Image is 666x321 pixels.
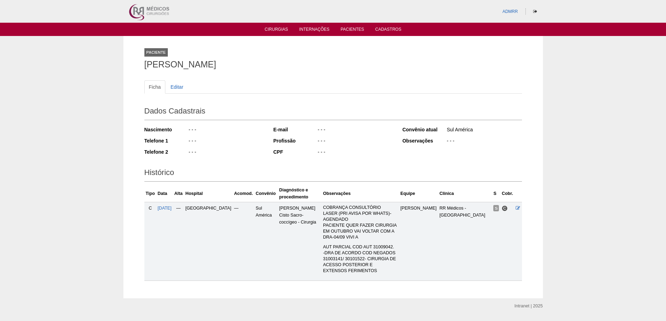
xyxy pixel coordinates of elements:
[144,166,522,182] h2: Histórico
[144,126,188,133] div: Nascimento
[188,137,264,146] div: - - -
[500,185,514,202] th: Cobr.
[184,185,232,202] th: Hospital
[232,185,254,202] th: Acomod.
[144,148,188,155] div: Telefone 2
[273,148,317,155] div: CPF
[188,148,264,157] div: - - -
[144,60,522,69] h1: [PERSON_NAME]
[515,302,543,309] div: Intranet | 2025
[341,27,364,34] a: Pacientes
[156,185,173,202] th: Data
[502,205,508,211] span: Consultório
[317,126,393,135] div: - - -
[278,185,322,202] th: Diagnóstico e procedimento
[375,27,401,34] a: Cadastros
[144,185,156,202] th: Tipo
[323,244,398,274] p: AUT PARCIAL COD AUT 31009042. -DRA DE ACORDO COD NEGADOS 31003141/ 30101522- CIRURGIA DE ACESSO P...
[144,104,522,120] h2: Dados Cadastrais
[146,205,155,212] div: C
[254,202,278,280] td: Sul América
[402,126,446,133] div: Convênio atual
[438,202,492,280] td: RR Médicos - [GEOGRAPHIC_DATA]
[399,202,438,280] td: [PERSON_NAME]
[322,185,399,202] th: Observações
[299,27,330,34] a: Internações
[273,137,317,144] div: Profissão
[265,27,288,34] a: Cirurgias
[254,185,278,202] th: Convênio
[399,185,438,202] th: Equipe
[493,205,499,211] span: Suspensa
[438,185,492,202] th: Clínica
[533,9,537,14] i: Sair
[323,205,398,240] p: COBRANÇA CONSULTÓRIO LASER (PRI AVISA POR WHATS)- AGENDADO PACIENTE QUER FAZER CIRURGIA EM OUTUBR...
[184,202,232,280] td: [GEOGRAPHIC_DATA]
[188,126,264,135] div: - - -
[402,137,446,144] div: Observações
[166,80,188,94] a: Editar
[144,137,188,144] div: Telefone 1
[273,126,317,133] div: E-mail
[173,185,184,202] th: Alta
[502,9,518,14] a: ADMRR
[144,80,165,94] a: Ficha
[158,206,172,211] a: [DATE]
[446,137,522,146] div: - - -
[173,202,184,280] td: —
[232,202,254,280] td: —
[144,48,168,57] div: Paciente
[278,202,322,280] td: [PERSON_NAME] Cisto Sacro-coccígeo - Cirurgia
[492,185,500,202] th: S
[317,137,393,146] div: - - -
[446,126,522,135] div: Sul América
[317,148,393,157] div: - - -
